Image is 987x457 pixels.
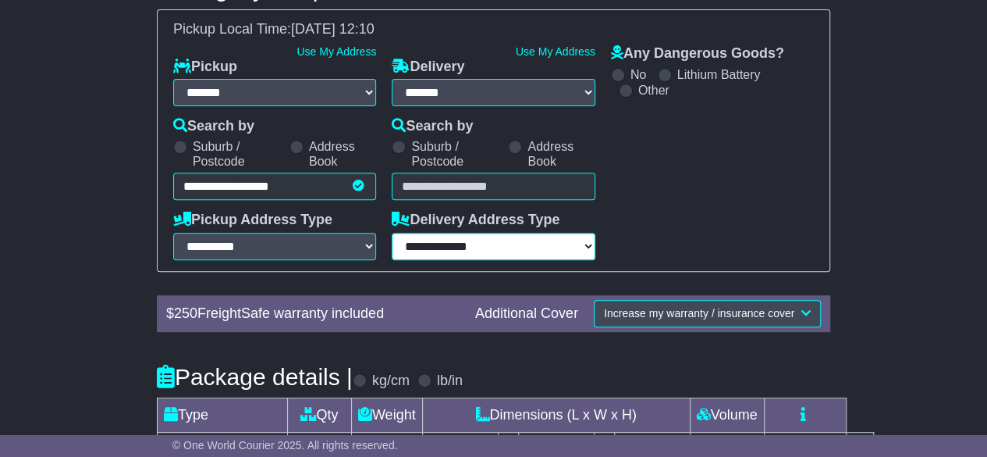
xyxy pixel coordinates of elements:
[527,139,595,169] label: Address Book
[351,398,422,433] td: Weight
[193,139,282,169] label: Suburb / Postcode
[422,398,690,433] td: Dimensions (L x W x H)
[158,305,467,323] div: $ FreightSafe warranty included
[173,59,237,76] label: Pickup
[411,139,500,169] label: Suburb / Postcode
[516,45,595,58] a: Use My Address
[174,305,197,321] span: 250
[372,373,410,390] label: kg/cm
[157,398,287,433] td: Type
[309,139,376,169] label: Address Book
[677,67,761,82] label: Lithium Battery
[291,21,375,37] span: [DATE] 12:10
[165,21,822,38] div: Pickup Local Time:
[392,212,559,229] label: Delivery Address Type
[157,364,353,390] h4: Package details |
[638,83,669,98] label: Other
[172,439,398,452] span: © One World Courier 2025. All rights reserved.
[467,305,586,323] div: Additional Cover
[392,118,473,135] label: Search by
[173,212,332,229] label: Pickup Address Type
[604,307,794,320] span: Increase my warranty / insurance cover
[392,59,464,76] label: Delivery
[173,118,254,135] label: Search by
[690,398,764,433] td: Volume
[594,300,821,327] button: Increase my warranty / insurance cover
[296,45,376,58] a: Use My Address
[630,67,646,82] label: No
[287,398,351,433] td: Qty
[437,373,463,390] label: lb/in
[611,45,784,62] label: Any Dangerous Goods?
